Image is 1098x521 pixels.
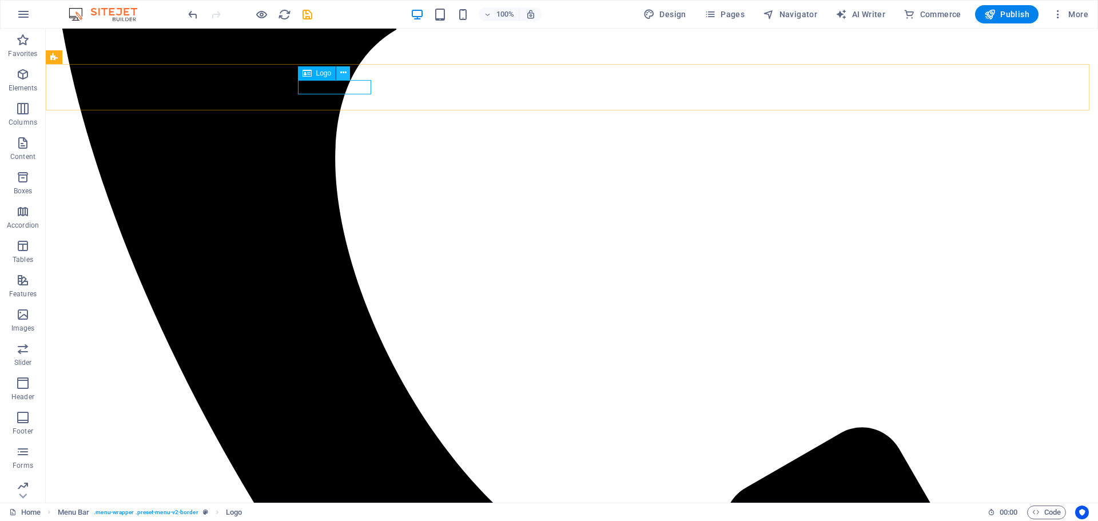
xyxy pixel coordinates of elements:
[278,8,291,21] i: Reload page
[643,9,686,20] span: Design
[1032,506,1061,519] span: Code
[186,8,200,21] i: Undo: Delete elements (Ctrl+Z)
[300,7,314,21] button: save
[14,358,32,367] p: Slider
[254,7,268,21] button: Click here to leave preview mode and continue editing
[10,152,35,161] p: Content
[700,5,749,23] button: Pages
[1027,506,1066,519] button: Code
[831,5,890,23] button: AI Writer
[66,7,152,21] img: Editor Logo
[1000,506,1017,519] span: 00 00
[988,506,1018,519] h6: Session time
[9,83,38,93] p: Elements
[1048,5,1093,23] button: More
[58,506,90,519] span: Click to select. Double-click to edit
[1052,9,1088,20] span: More
[763,9,817,20] span: Navigator
[277,7,291,21] button: reload
[203,509,208,515] i: This element is a customizable preset
[639,5,691,23] button: Design
[94,506,198,519] span: . menu-wrapper .preset-menu-v2-border
[8,49,37,58] p: Favorites
[904,9,961,20] span: Commerce
[13,427,33,436] p: Footer
[7,221,39,230] p: Accordion
[1075,506,1089,519] button: Usercentrics
[526,9,536,19] i: On resize automatically adjust zoom level to fit chosen device.
[301,8,314,21] i: Save (Ctrl+S)
[226,506,242,519] span: Click to select. Double-click to edit
[58,506,242,519] nav: breadcrumb
[836,9,885,20] span: AI Writer
[186,7,200,21] button: undo
[316,70,332,77] span: Logo
[13,461,33,470] p: Forms
[975,5,1039,23] button: Publish
[758,5,822,23] button: Navigator
[899,5,966,23] button: Commerce
[705,9,745,20] span: Pages
[9,118,37,127] p: Columns
[9,506,41,519] a: Click to cancel selection. Double-click to open Pages
[984,9,1029,20] span: Publish
[1008,508,1009,516] span: :
[496,7,514,21] h6: 100%
[14,186,33,196] p: Boxes
[11,392,34,401] p: Header
[479,7,519,21] button: 100%
[13,255,33,264] p: Tables
[11,324,35,333] p: Images
[639,5,691,23] div: Design (Ctrl+Alt+Y)
[9,289,37,299] p: Features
